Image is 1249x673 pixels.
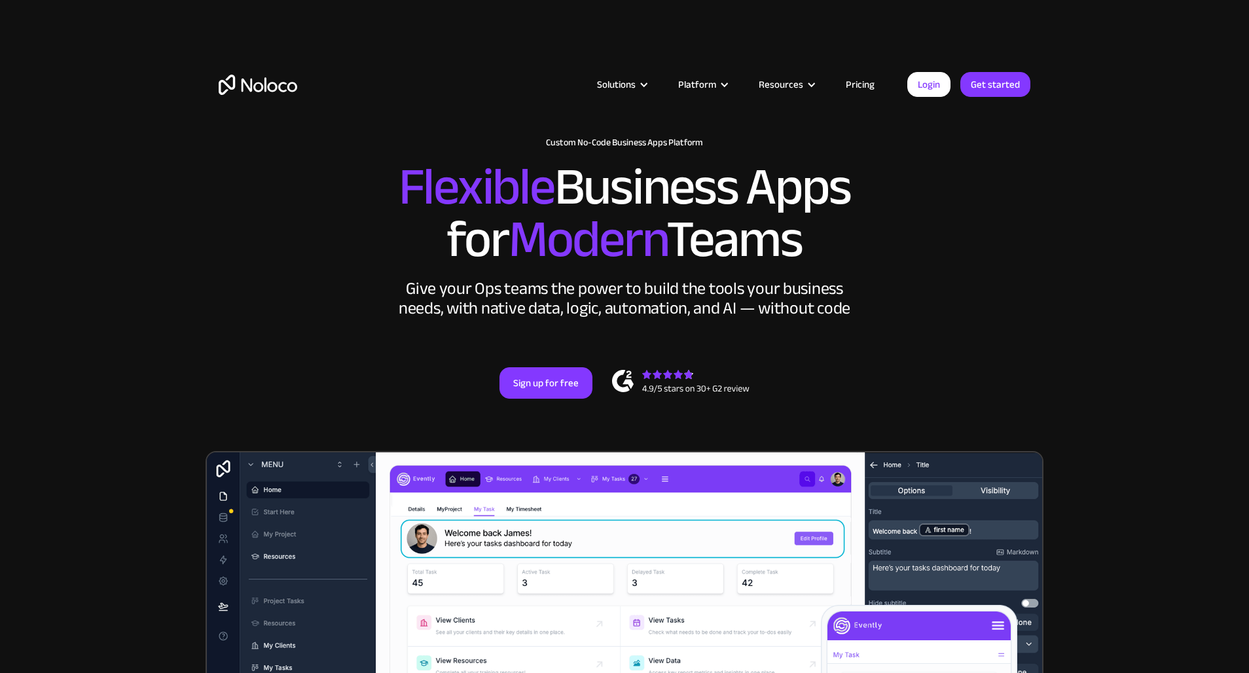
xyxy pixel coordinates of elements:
a: Pricing [829,76,891,93]
div: Platform [678,76,716,93]
div: Platform [662,76,742,93]
a: Get started [960,72,1030,97]
a: Sign up for free [499,367,592,399]
a: Login [907,72,950,97]
div: Solutions [597,76,636,93]
div: Resources [742,76,829,93]
h2: Business Apps for Teams [219,161,1030,266]
div: Resources [759,76,803,93]
span: Modern [509,191,666,288]
a: home [219,75,297,95]
div: Give your Ops teams the power to build the tools your business needs, with native data, logic, au... [395,279,854,318]
span: Flexible [399,138,554,236]
div: Solutions [581,76,662,93]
